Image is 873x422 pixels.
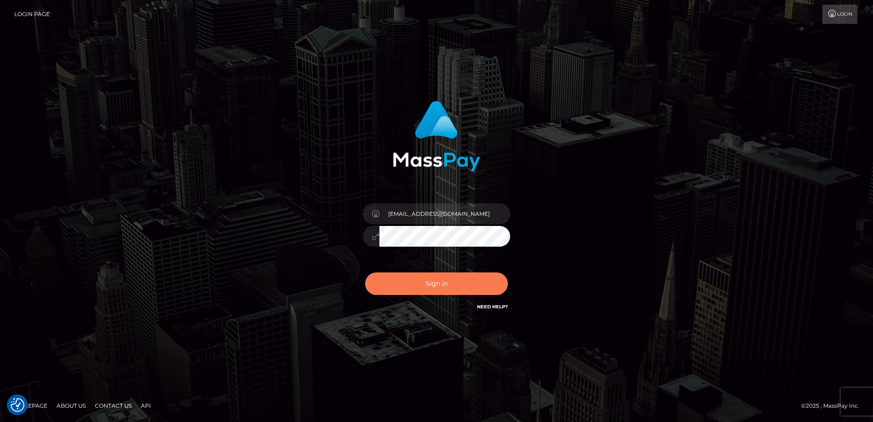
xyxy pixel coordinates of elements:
button: Consent Preferences [11,398,24,412]
a: Contact Us [91,399,135,413]
a: Need Help? [477,304,508,310]
img: Revisit consent button [11,398,24,412]
input: Username... [379,203,510,224]
a: Login Page [14,5,50,24]
a: Homepage [10,399,51,413]
img: MassPay Login [393,101,480,171]
div: © 2025 , MassPay Inc. [801,401,866,411]
a: About Us [53,399,89,413]
a: Login [822,5,857,24]
button: Sign in [365,272,508,295]
a: API [137,399,155,413]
